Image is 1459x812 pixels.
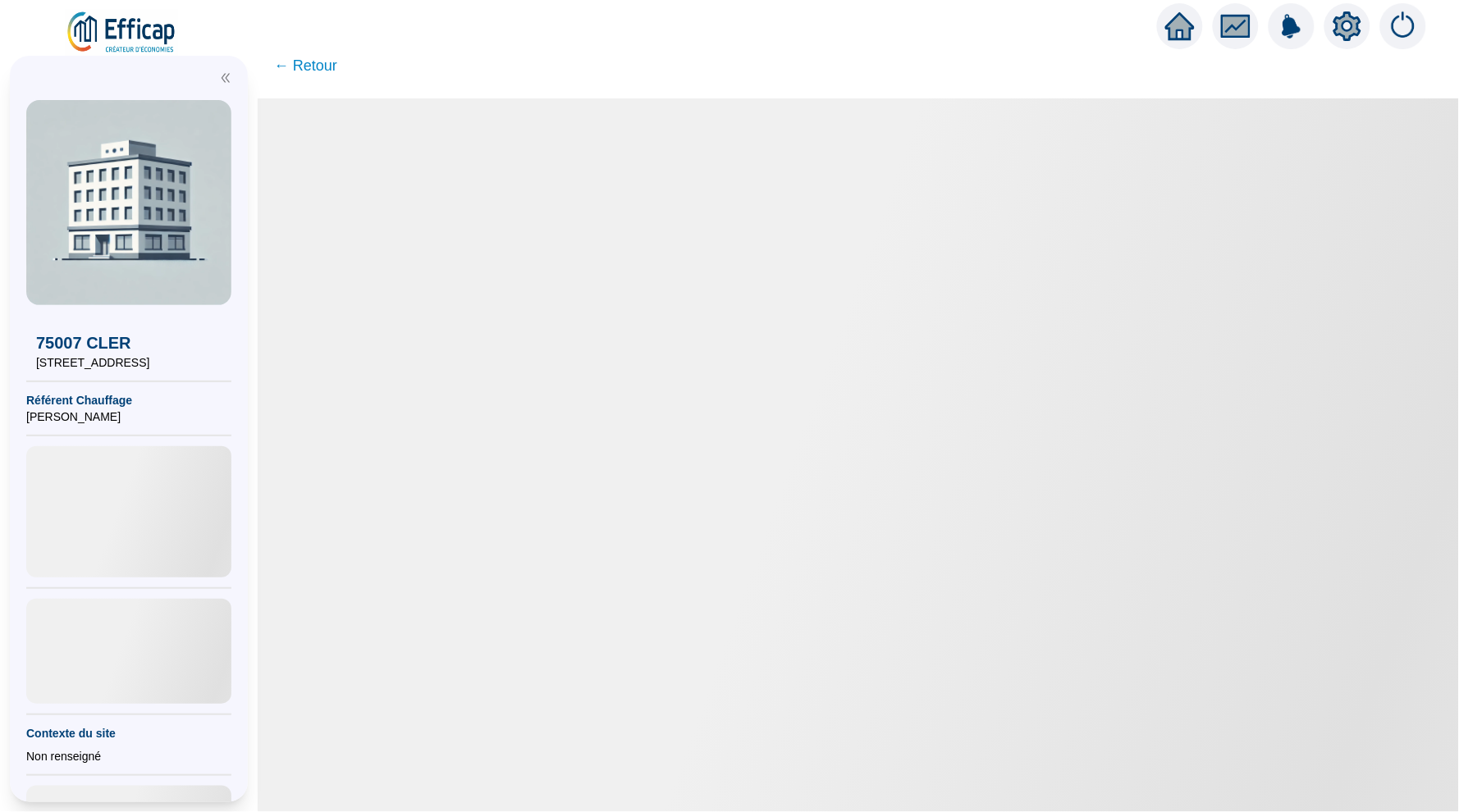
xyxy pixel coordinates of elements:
[1380,3,1426,49] img: alerts
[1333,11,1362,41] span: setting
[26,392,231,408] span: Référent Chauffage
[66,10,178,56] img: efficap energie logo
[36,354,222,371] span: [STREET_ADDRESS]
[26,748,231,764] div: Non renseigné
[1221,11,1251,41] span: fund
[36,331,222,354] span: 75007 CLER
[220,72,231,84] span: double-left
[1269,3,1315,49] img: alerts
[274,54,337,77] span: ← Retour
[1165,11,1195,41] span: home
[26,725,231,741] span: Contexte du site
[26,408,231,425] span: [PERSON_NAME]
